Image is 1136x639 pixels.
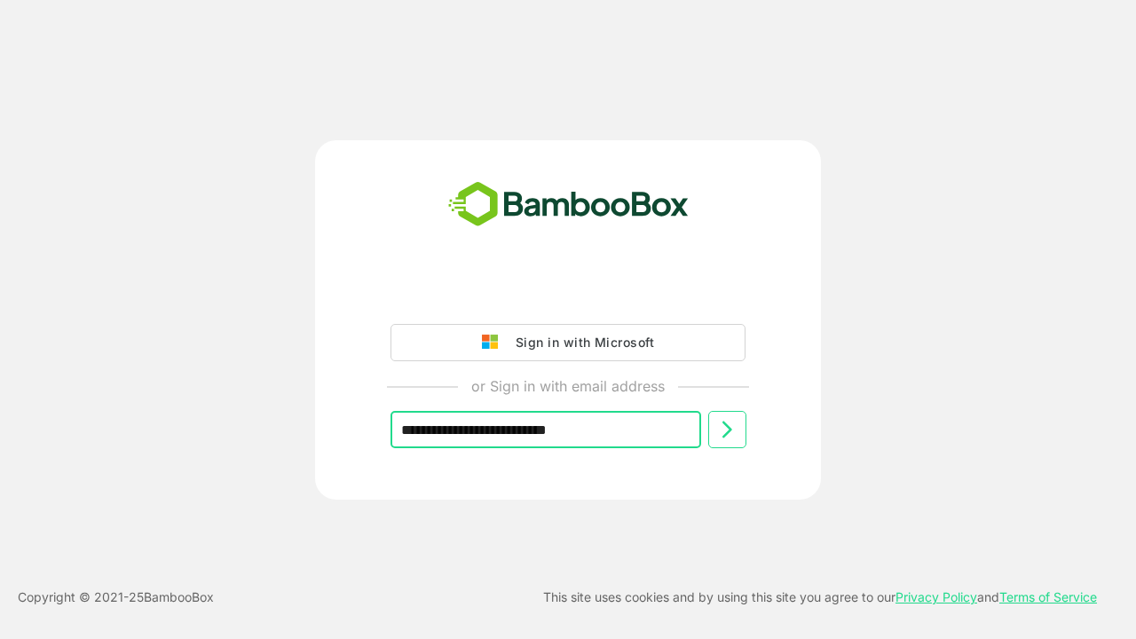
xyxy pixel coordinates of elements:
[507,331,654,354] div: Sign in with Microsoft
[471,375,665,397] p: or Sign in with email address
[482,335,507,351] img: google
[543,587,1097,608] p: This site uses cookies and by using this site you agree to our and
[999,589,1097,604] a: Terms of Service
[438,176,698,234] img: bamboobox
[895,589,977,604] a: Privacy Policy
[18,587,214,608] p: Copyright © 2021- 25 BambooBox
[382,274,754,313] iframe: Sign in with Google Button
[390,324,745,361] button: Sign in with Microsoft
